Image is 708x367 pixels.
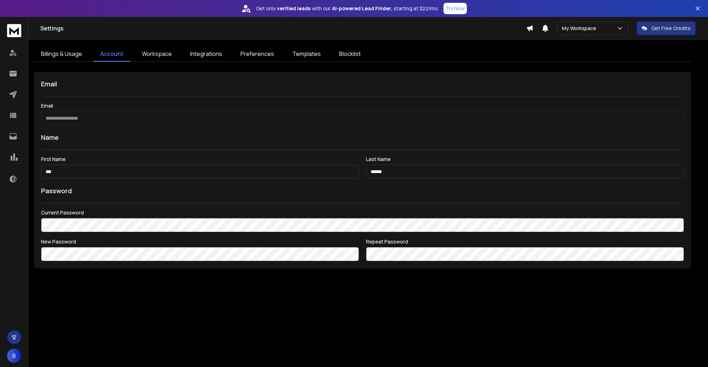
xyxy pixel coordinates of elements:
[7,349,21,363] button: B
[34,47,89,62] a: Billings & Usage
[446,5,465,12] p: Try Now
[41,132,684,142] h1: Name
[41,103,684,108] label: Email
[277,5,311,12] strong: verified leads
[183,47,229,62] a: Integrations
[40,24,526,33] h1: Settings
[41,239,359,244] label: New Password
[443,3,467,14] button: Try Now
[366,157,684,162] label: Last Name
[41,157,359,162] label: First Name
[7,24,21,37] img: logo
[135,47,179,62] a: Workspace
[233,47,281,62] a: Preferences
[41,186,72,196] h1: Password
[637,21,696,35] button: Get Free Credits
[332,47,368,62] a: Blocklist
[366,239,684,244] label: Repeat Password
[332,5,392,12] strong: AI-powered Lead Finder,
[41,79,684,89] h1: Email
[41,210,684,215] label: Current Password
[93,47,130,62] a: Account
[285,47,328,62] a: Templates
[562,25,599,32] p: My Workspace
[651,25,691,32] p: Get Free Credits
[256,5,438,12] p: Get only with our starting at $22/mo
